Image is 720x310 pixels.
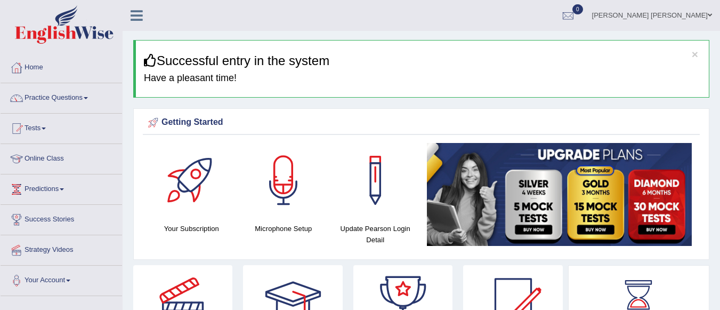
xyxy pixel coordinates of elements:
[1,144,122,171] a: Online Class
[1,114,122,140] a: Tests
[151,223,232,234] h4: Your Subscription
[1,83,122,110] a: Practice Questions
[144,73,701,84] h4: Have a pleasant time!
[692,49,698,60] button: ×
[1,235,122,262] a: Strategy Videos
[1,266,122,292] a: Your Account
[572,4,583,14] span: 0
[145,115,697,131] div: Getting Started
[427,143,692,246] img: small5.jpg
[243,223,325,234] h4: Microphone Setup
[144,54,701,68] h3: Successful entry in the system
[335,223,416,245] h4: Update Pearson Login Detail
[1,205,122,232] a: Success Stories
[1,53,122,80] a: Home
[1,174,122,201] a: Predictions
